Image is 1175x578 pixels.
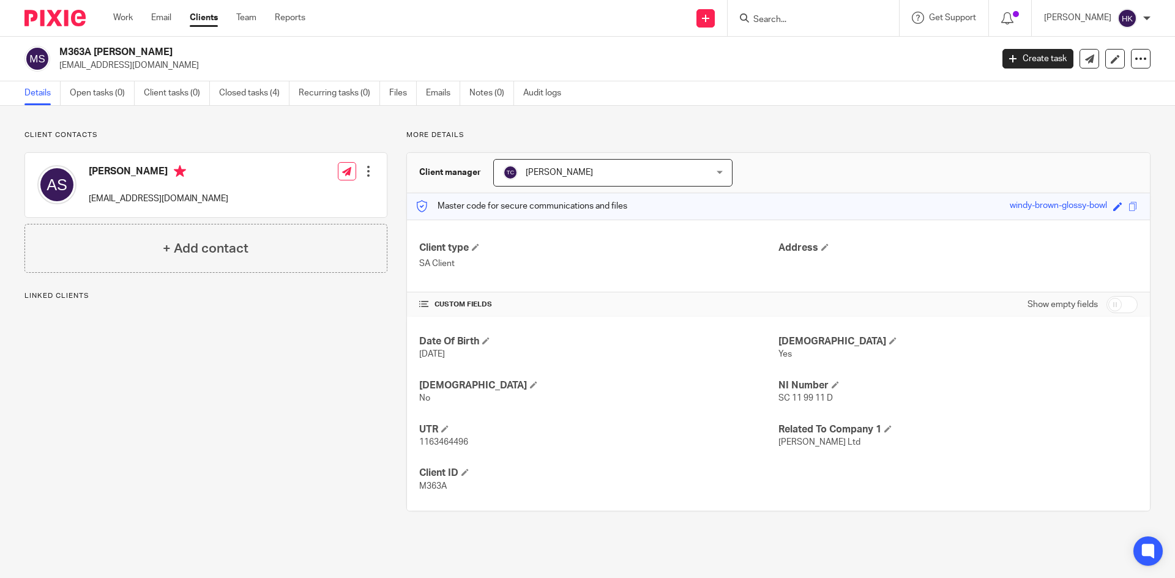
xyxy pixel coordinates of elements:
[70,81,135,105] a: Open tasks (0)
[389,81,417,105] a: Files
[1117,9,1137,28] img: svg%3E
[1002,49,1073,69] a: Create task
[236,12,256,24] a: Team
[426,81,460,105] a: Emails
[419,482,447,491] span: M363A
[1010,199,1107,213] div: windy-brown-glossy-bowl
[151,12,171,24] a: Email
[275,12,305,24] a: Reports
[174,165,186,177] i: Primary
[1044,12,1111,24] p: [PERSON_NAME]
[24,81,61,105] a: Details
[419,438,468,446] span: 1163464496
[419,467,778,480] h4: Client ID
[113,12,133,24] a: Work
[406,130,1151,140] p: More details
[24,46,50,72] img: svg%3E
[416,200,627,212] p: Master code for secure communications and files
[523,81,570,105] a: Audit logs
[503,165,518,180] img: svg%3E
[778,379,1138,392] h4: NI Number
[419,258,778,270] p: SA Client
[419,394,430,402] span: No
[419,300,778,309] h4: CUSTOM FIELDS
[419,350,445,358] span: [DATE]
[778,335,1138,348] h4: [DEMOGRAPHIC_DATA]
[24,130,387,140] p: Client contacts
[190,12,218,24] a: Clients
[778,438,860,446] span: [PERSON_NAME] Ltd
[37,165,76,204] img: svg%3E
[144,81,210,105] a: Client tasks (0)
[163,239,248,258] h4: + Add contact
[526,168,593,177] span: [PERSON_NAME]
[469,81,514,105] a: Notes (0)
[299,81,380,105] a: Recurring tasks (0)
[89,165,228,180] h4: [PERSON_NAME]
[59,46,799,59] h2: M363A [PERSON_NAME]
[1028,298,1098,311] label: Show empty fields
[419,379,778,392] h4: [DEMOGRAPHIC_DATA]
[929,13,976,22] span: Get Support
[59,59,984,72] p: [EMAIL_ADDRESS][DOMAIN_NAME]
[419,335,778,348] h4: Date Of Birth
[419,242,778,254] h4: Client type
[778,394,833,402] span: SC 11 99 11 D
[752,15,862,26] input: Search
[778,242,1138,254] h4: Address
[419,423,778,436] h4: UTR
[778,350,792,358] span: Yes
[24,291,387,301] p: Linked clients
[24,10,86,26] img: Pixie
[219,81,289,105] a: Closed tasks (4)
[419,166,481,179] h3: Client manager
[89,193,228,205] p: [EMAIL_ADDRESS][DOMAIN_NAME]
[778,423,1138,436] h4: Related To Company 1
